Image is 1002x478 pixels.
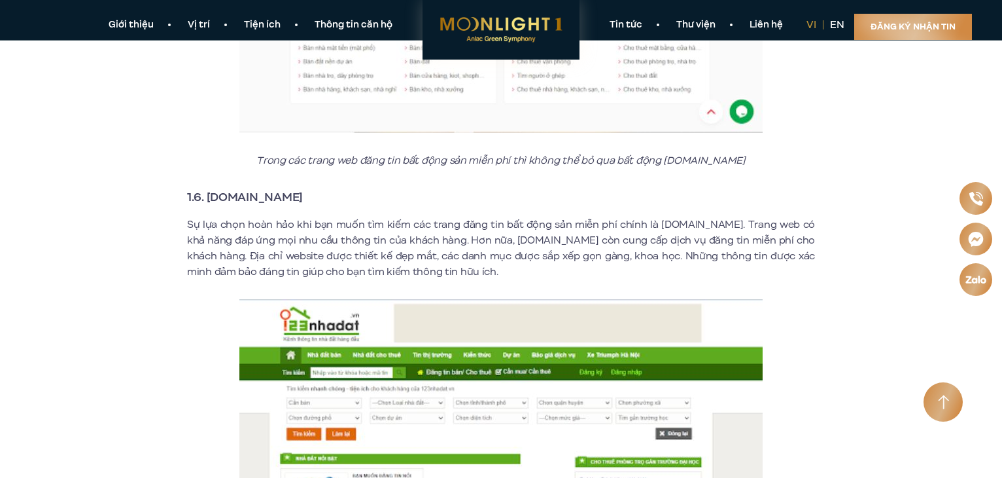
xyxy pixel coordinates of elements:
strong: 1.6. [DOMAIN_NAME] [187,189,303,206]
img: Phone icon [969,191,983,206]
a: Đăng ký nhận tin [854,14,972,40]
a: Vị trí [171,18,227,32]
a: Liên hệ [733,18,800,32]
a: en [830,18,844,32]
a: Thư viện [659,18,733,32]
a: vi [806,18,816,32]
a: Tin tức [593,18,659,32]
em: Trong các trang web đăng tin bất động sản miễn phí thì không thể bỏ qua bất động [DOMAIN_NAME] [256,153,746,168]
img: Zalo icon [965,275,987,284]
a: Tiện ích [227,18,298,32]
a: Thông tin căn hộ [298,18,409,32]
p: Sự lựa chọn hoàn hảo khi bạn muốn tìm kiếm các trang đăng tin bất động sản miễn phí chính là [DOM... [187,217,815,280]
img: Messenger icon [967,230,984,247]
a: Giới thiệu [92,18,171,32]
img: Arrow icon [938,395,949,410]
